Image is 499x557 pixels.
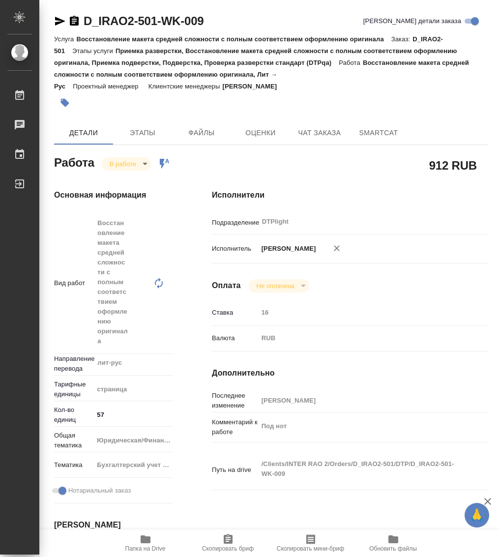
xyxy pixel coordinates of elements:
span: SmartCat [355,127,402,139]
textarea: Под нот [258,418,466,435]
button: Добавить тэг [54,92,76,114]
span: Оценки [237,127,284,139]
div: В работе [249,279,309,293]
p: Общая тематика [54,431,93,450]
p: Направление перевода [54,354,93,374]
p: Клиентские менеджеры [148,83,223,90]
h4: Основная информация [54,189,173,201]
p: Ставка [212,308,258,318]
span: Скопировать бриф [202,545,254,552]
button: Удалить исполнителя [326,237,348,259]
button: Папка на Drive [104,529,187,557]
p: Работа [339,59,363,66]
span: Скопировать мини-бриф [277,545,344,552]
h4: [PERSON_NAME] [54,519,173,531]
button: Не оплачена [254,282,297,290]
div: RUB [258,330,466,347]
textarea: /Clients/INTER RAO 2/Orders/D_IRAO2-501/DTP/D_IRAO2-501-WK-009 [258,456,466,482]
button: Скопировать бриф [187,529,269,557]
button: 🙏 [465,503,489,528]
p: Услуга [54,35,76,43]
h4: Оплата [212,280,241,292]
span: Папка на Drive [125,545,166,552]
p: Валюта [212,333,258,343]
span: 🙏 [469,505,485,526]
button: Скопировать ссылку [68,15,80,27]
button: В работе [107,160,139,168]
p: Восстановление макета средней сложности с полным соответствием оформлению оригинала, Лит → Рус [54,59,469,90]
p: Проектный менеджер [73,83,141,90]
div: В работе [102,157,151,171]
p: Исполнитель [212,244,258,254]
a: D_IRAO2-501-WK-009 [84,14,204,28]
input: Пустое поле [258,305,466,320]
h4: Исполнители [212,189,488,201]
input: ✎ Введи что-нибудь [93,408,173,422]
p: [PERSON_NAME] [258,244,316,254]
p: Тематика [54,460,93,470]
span: Обновить файлы [369,545,417,552]
p: Кол-во единиц [54,405,93,425]
p: Последнее изменение [212,391,258,410]
p: Подразделение [212,218,258,228]
button: Скопировать ссылку для ЯМессенджера [54,15,66,27]
h4: Дополнительно [212,367,488,379]
div: Юридическая/Финансовая [93,432,182,449]
button: Скопировать мини-бриф [269,529,352,557]
div: Бухгалтерский учет и аудит [93,457,182,473]
h2: Работа [54,153,94,171]
p: Вид работ [54,278,93,288]
button: Обновить файлы [352,529,435,557]
p: Восстановление макета средней сложности с полным соответствием оформлению оригинала [76,35,391,43]
p: Этапы услуги [72,47,116,55]
span: Чат заказа [296,127,343,139]
span: Детали [60,127,107,139]
p: [PERSON_NAME] [222,83,284,90]
span: [PERSON_NAME] детали заказа [363,16,461,26]
h2: 912 RUB [429,157,477,174]
input: Пустое поле [258,393,466,408]
p: Заказ: [391,35,412,43]
p: Путь на drive [212,465,258,475]
p: Приемка разверстки, Восстановление макета средней сложности с полным соответствием оформлению ори... [54,47,457,66]
p: Тарифные единицы [54,380,93,399]
div: страница [93,381,182,398]
span: Этапы [119,127,166,139]
p: Комментарий к работе [212,417,258,437]
span: Файлы [178,127,225,139]
span: Нотариальный заказ [68,486,131,496]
